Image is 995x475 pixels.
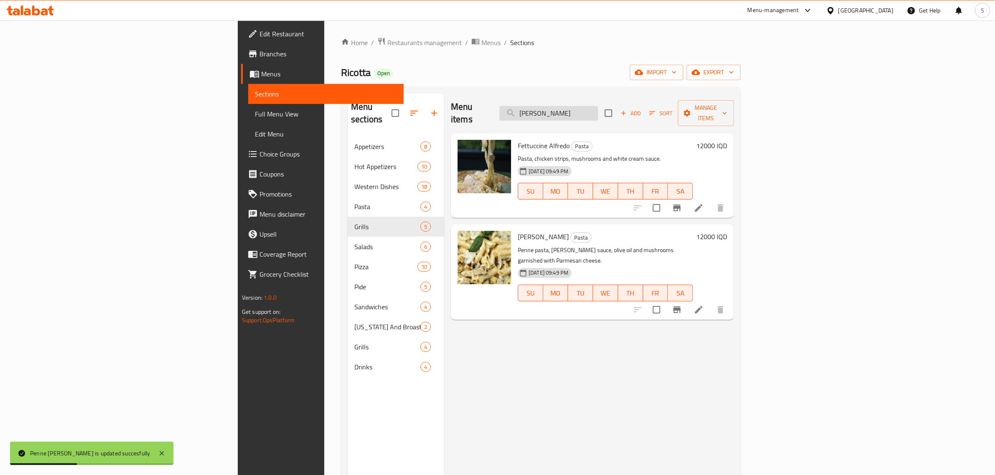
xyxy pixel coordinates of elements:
span: TU [571,287,590,299]
span: 1.0.0 [264,292,277,303]
span: Grills [354,342,420,352]
a: Menu disclaimer [241,204,404,224]
a: Menus [241,64,404,84]
span: Sort items [644,107,678,120]
span: Branches [260,49,397,59]
span: 10 [418,163,430,171]
p: Penne pasta, [PERSON_NAME] sauce, olive oil and mushrooms garnished with Parmesan cheese. [518,245,693,266]
a: Branches [241,44,404,64]
span: 4 [421,303,430,311]
img: Fettuccine Alfredo [458,140,511,193]
button: TH [618,285,643,301]
div: Grills5 [348,217,444,237]
span: 6 [421,243,430,251]
div: Western Dishes18 [348,177,444,197]
div: Penne [PERSON_NAME] is updated succesfully [30,449,150,458]
button: SA [668,183,693,200]
span: Upsell [260,229,397,239]
div: items [420,202,431,212]
span: Sandwiches [354,302,420,312]
span: 4 [421,343,430,351]
span: Sort [649,109,672,118]
span: Version: [242,292,262,303]
span: Pide [354,282,420,292]
span: import [636,67,677,78]
div: [US_STATE] And Broasted2 [348,317,444,337]
span: Drinks [354,362,420,372]
span: Select section [600,104,617,122]
div: items [420,322,431,332]
span: TH [621,185,640,197]
span: Pasta [571,233,591,243]
span: 2 [421,323,430,331]
span: WE [596,287,615,299]
span: Grills [354,222,420,232]
li: / [465,38,468,48]
div: Kentucky And Broasted [354,322,420,332]
span: Western Dishes [354,182,417,192]
div: Drinks4 [348,357,444,377]
button: TH [618,183,643,200]
button: WE [593,183,618,200]
a: Coupons [241,164,404,184]
button: SA [668,285,693,301]
span: Edit Restaurant [260,29,397,39]
button: Manage items [678,100,734,126]
h6: 12000 IQD [696,231,727,243]
div: [GEOGRAPHIC_DATA] [838,6,893,15]
span: Fettuccine Alfredo [518,139,570,152]
span: Select all sections [387,104,404,122]
span: [DATE] 09:49 PM [525,269,572,277]
span: SU [522,287,540,299]
span: Select to update [648,199,665,217]
span: 4 [421,363,430,371]
span: SA [671,287,690,299]
span: Edit Menu [255,129,397,139]
span: TH [621,287,640,299]
button: FR [643,285,668,301]
div: Grills4 [348,337,444,357]
a: Edit Restaurant [241,24,404,44]
span: FR [646,287,665,299]
button: delete [710,300,730,320]
span: Select to update [648,301,665,318]
span: Pasta [572,141,592,151]
h6: 12000 IQD [696,140,727,152]
nav: Menu sections [348,133,444,380]
button: TU [568,183,593,200]
div: items [417,162,431,172]
span: Pizza [354,262,417,272]
span: MO [547,287,565,299]
input: search [499,106,598,121]
div: items [420,222,431,232]
div: Pide5 [348,277,444,297]
span: Sort sections [404,103,424,123]
span: Full Menu View [255,109,397,119]
h2: Menu items [451,101,489,126]
span: Appetizers [354,141,420,152]
button: Add [617,107,644,120]
button: SU [518,285,543,301]
a: Grocery Checklist [241,264,404,284]
span: Get support on: [242,306,280,317]
div: Hot Appetizers [354,162,417,172]
a: Restaurants management [377,37,462,48]
div: items [420,302,431,312]
a: Full Menu View [248,104,404,124]
span: Menus [481,38,501,48]
span: SU [522,185,540,197]
span: Restaurants management [387,38,462,48]
div: Salads6 [348,237,444,257]
span: MO [547,185,565,197]
span: Grocery Checklist [260,269,397,279]
div: items [420,282,431,292]
span: TU [571,185,590,197]
div: Pasta [571,141,593,152]
span: [US_STATE] And Broasted [354,322,420,332]
a: Menus [471,37,501,48]
button: export [687,65,741,80]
